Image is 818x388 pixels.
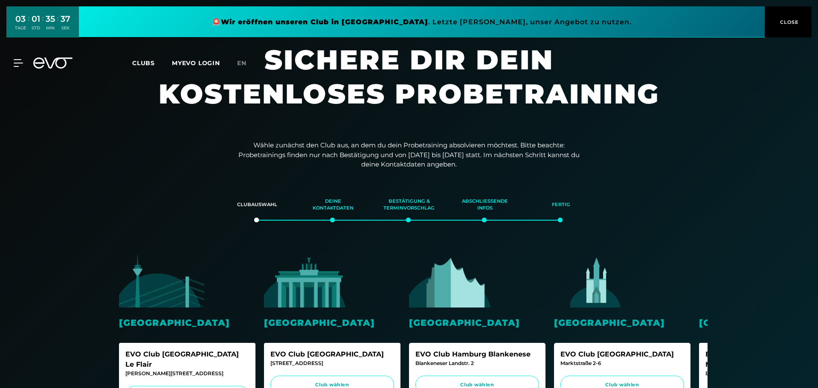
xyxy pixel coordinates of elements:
[409,316,545,329] div: [GEOGRAPHIC_DATA]
[765,6,812,37] button: CLOSE
[415,359,539,367] div: Blankeneser Landstr. 2
[778,18,799,26] span: CLOSE
[554,316,690,329] div: [GEOGRAPHIC_DATA]
[264,254,349,308] img: evofitness
[125,349,249,370] div: EVO Club [GEOGRAPHIC_DATA] Le Flair
[560,349,684,359] div: EVO Club [GEOGRAPHIC_DATA]
[238,141,580,170] p: Wähle zunächst den Club aus, an dem du dein Probetraining absolvieren möchtest. Bitte beachte: Pr...
[237,59,247,67] span: en
[57,14,58,36] div: :
[153,43,665,128] h1: Sichere dir dein kostenloses Probetraining
[534,193,588,216] div: Fertig
[560,359,684,367] div: Marktstraße 2-6
[15,25,26,31] div: TAGE
[42,14,44,36] div: :
[270,349,394,359] div: EVO Club [GEOGRAPHIC_DATA]
[61,13,70,25] div: 37
[61,25,70,31] div: SEK
[382,193,436,216] div: Bestätigung & Terminvorschlag
[409,254,494,308] img: evofitness
[172,59,220,67] a: MYEVO LOGIN
[554,254,639,308] img: evofitness
[458,193,512,216] div: Abschließende Infos
[132,59,172,67] a: Clubs
[46,25,55,31] div: MIN
[32,25,40,31] div: STD
[264,316,400,329] div: [GEOGRAPHIC_DATA]
[125,370,249,377] div: [PERSON_NAME][STREET_ADDRESS]
[119,316,255,329] div: [GEOGRAPHIC_DATA]
[699,254,784,308] img: evofitness
[270,359,394,367] div: [STREET_ADDRESS]
[32,13,40,25] div: 01
[46,13,55,25] div: 35
[28,14,29,36] div: :
[415,349,539,359] div: EVO Club Hamburg Blankenese
[237,58,257,68] a: en
[15,13,26,25] div: 03
[132,59,155,67] span: Clubs
[119,254,204,308] img: evofitness
[230,193,284,216] div: Clubauswahl
[306,193,360,216] div: Deine Kontaktdaten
